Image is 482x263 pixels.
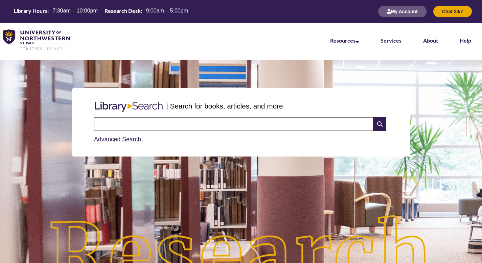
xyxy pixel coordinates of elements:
span: 9:00am – 5:00pm [146,8,188,14]
a: About [423,37,438,44]
span: 7:30am – 10:00pm [52,8,97,14]
a: Services [381,37,401,44]
p: | Search for books, articles, and more [166,101,283,111]
a: Hours Today [11,7,191,16]
img: UNWSP Library Logo [3,29,70,51]
a: My Account [378,8,427,14]
a: Resources [330,37,359,44]
button: My Account [378,6,427,17]
a: Help [460,37,471,44]
th: Library Hours: [11,7,50,15]
button: Chat 24/7 [433,6,472,17]
i: Search [373,117,386,131]
img: Libary Search [91,99,166,115]
a: Advanced Search [94,136,141,143]
a: Chat 24/7 [433,8,472,14]
th: Research Desk: [102,7,143,15]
